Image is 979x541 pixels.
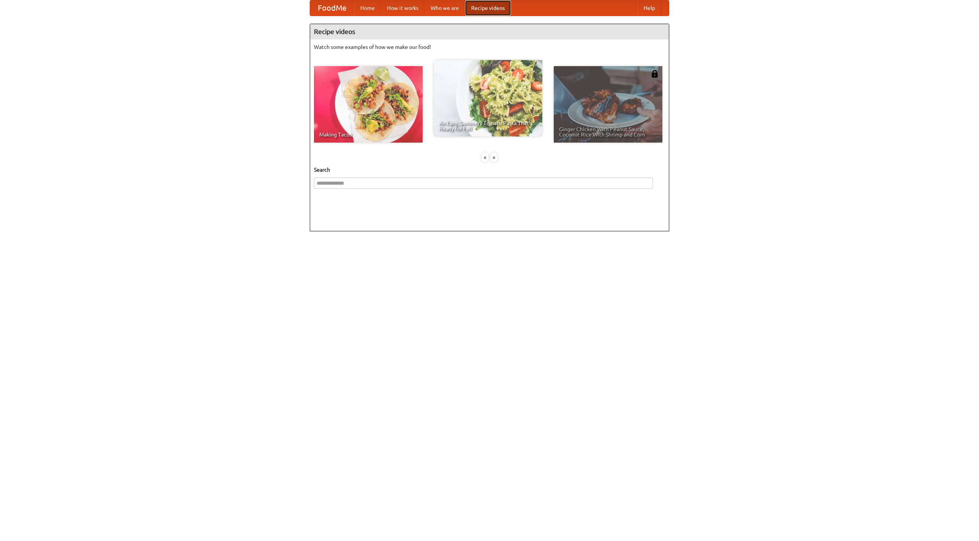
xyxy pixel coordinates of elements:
a: How it works [381,0,424,16]
a: An Easy, Summery Tomato Pasta That's Ready for Fall [434,60,542,136]
a: Home [354,0,381,16]
a: Help [637,0,661,16]
a: Who we are [424,0,465,16]
h5: Search [314,166,665,174]
span: An Easy, Summery Tomato Pasta That's Ready for Fall [439,120,537,131]
img: 483408.png [651,70,659,78]
a: Making Tacos [314,66,423,143]
div: « [481,153,488,162]
span: Making Tacos [319,132,417,137]
p: Watch some examples of how we make our food! [314,43,665,51]
a: FoodMe [310,0,354,16]
div: » [491,153,498,162]
a: Recipe videos [465,0,511,16]
h4: Recipe videos [310,24,669,39]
